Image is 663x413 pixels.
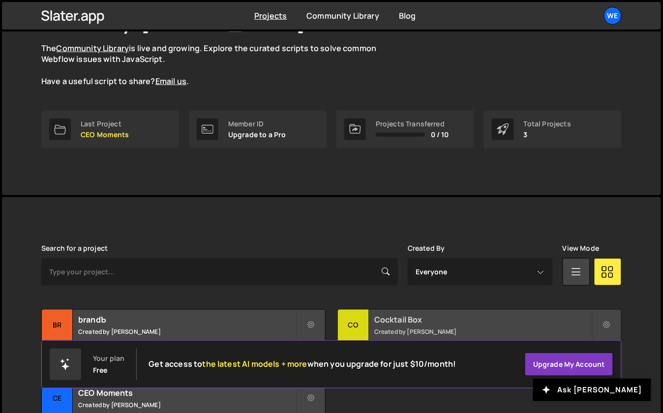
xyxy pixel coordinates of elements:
[338,310,369,341] div: Co
[78,387,296,398] h2: CEO Moments
[78,401,296,409] small: Created by [PERSON_NAME]
[431,131,449,139] span: 0 / 10
[81,120,129,128] div: Last Project
[93,354,124,362] div: Your plan
[524,120,571,128] div: Total Projects
[42,310,73,341] div: br
[228,120,286,128] div: Member ID
[93,366,108,374] div: Free
[374,314,592,325] h2: Cocktail Box
[399,10,416,21] a: Blog
[525,353,613,376] a: Upgrade my account
[376,120,449,128] div: Projects Transferred
[78,314,296,325] h2: brandЪ
[228,131,286,139] p: Upgrade to a Pro
[41,244,108,252] label: Search for a project
[524,131,571,139] p: 3
[337,309,622,371] a: Co Cocktail Box Created by [PERSON_NAME] 46 pages, last updated by [PERSON_NAME] [DATE]
[78,327,296,336] small: Created by [PERSON_NAME]
[41,43,395,87] p: The is live and growing. Explore the curated scripts to solve common Webflow issues with JavaScri...
[149,359,456,369] h2: Get access to when you upgrade for just $10/month!
[306,10,379,21] a: Community Library
[41,309,326,371] a: br brandЪ Created by [PERSON_NAME] 61 pages, last updated by [PERSON_NAME] [DATE]
[81,131,129,139] p: CEO Moments
[56,43,129,54] a: Community Library
[41,111,179,148] a: Last Project CEO Moments
[408,244,445,252] label: Created By
[41,258,398,286] input: Type your project...
[563,244,599,252] label: View Mode
[374,327,592,336] small: Created by [PERSON_NAME]
[203,358,307,369] span: the latest AI models + more
[604,7,622,25] a: We
[254,10,287,21] a: Projects
[155,76,186,87] a: Email us
[533,379,651,401] button: Ask [PERSON_NAME]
